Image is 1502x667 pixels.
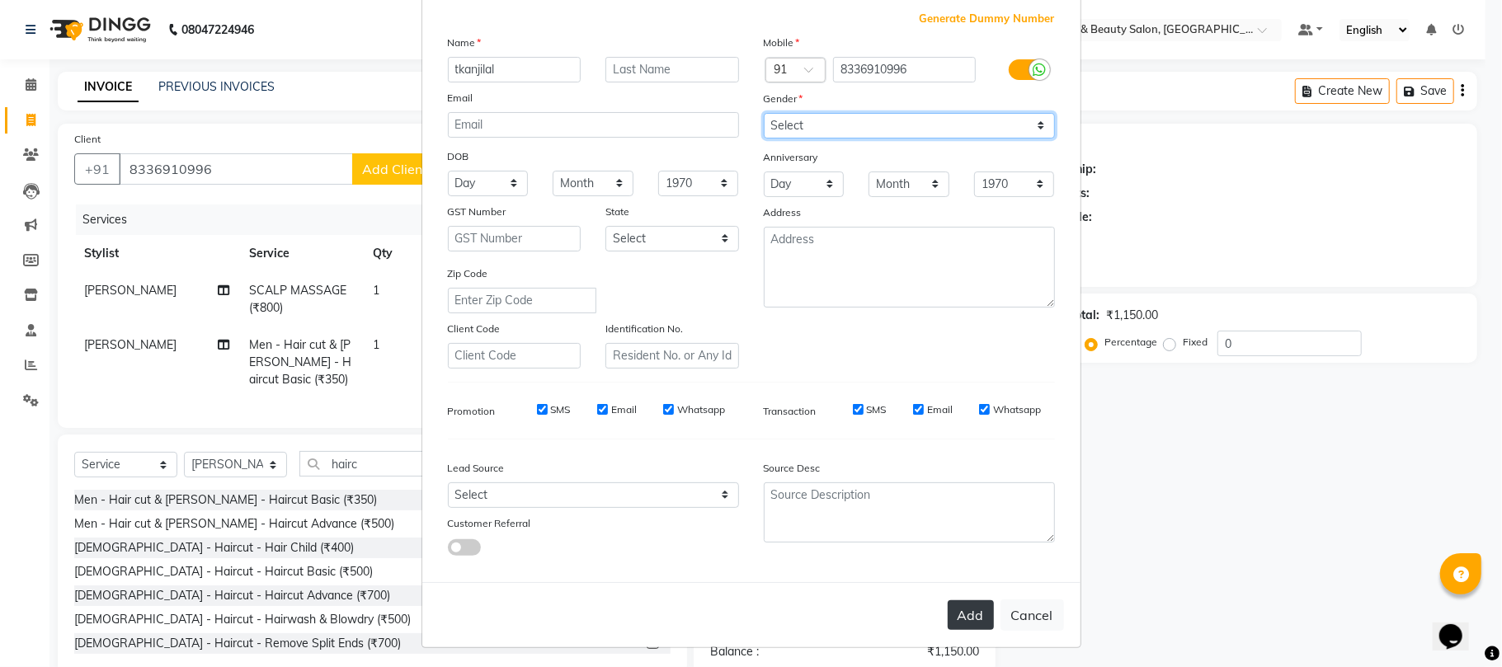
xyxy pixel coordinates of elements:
[448,57,581,82] input: First Name
[920,11,1055,27] span: Generate Dummy Number
[448,404,496,419] label: Promotion
[993,402,1041,417] label: Whatsapp
[927,402,953,417] label: Email
[448,343,581,369] input: Client Code
[764,205,802,220] label: Address
[764,461,821,476] label: Source Desc
[448,226,581,251] input: GST Number
[764,35,800,50] label: Mobile
[605,57,739,82] input: Last Name
[605,204,629,219] label: State
[605,343,739,369] input: Resident No. or Any Id
[448,149,469,164] label: DOB
[551,402,571,417] label: SMS
[677,402,725,417] label: Whatsapp
[1001,599,1064,631] button: Cancel
[1433,601,1486,651] iframe: chat widget
[448,112,739,138] input: Email
[948,600,994,630] button: Add
[448,516,531,531] label: Customer Referral
[605,322,683,336] label: Identification No.
[833,57,976,82] input: Mobile
[448,461,505,476] label: Lead Source
[448,288,596,313] input: Enter Zip Code
[448,322,501,336] label: Client Code
[764,150,818,165] label: Anniversary
[448,266,488,281] label: Zip Code
[611,402,637,417] label: Email
[867,402,887,417] label: SMS
[448,35,482,50] label: Name
[448,204,506,219] label: GST Number
[448,91,473,106] label: Email
[764,404,817,419] label: Transaction
[764,92,803,106] label: Gender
